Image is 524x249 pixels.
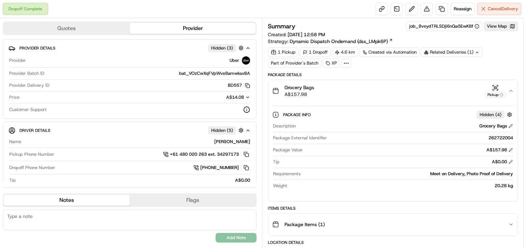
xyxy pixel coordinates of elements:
div: 262722004 [330,135,513,141]
button: CancelDelivery [477,3,521,15]
span: Price [9,94,19,100]
button: Hidden (5) [208,126,245,135]
button: Package Items (1) [268,213,518,235]
button: Grocery BagsA$157.98Pickup [268,80,518,102]
a: +61 480 020 263 ext. 34297173 [163,151,250,158]
a: [PHONE_NUMBER] [193,164,250,171]
div: 20.28 kg [290,183,513,189]
span: Provider Batch ID [9,70,44,77]
a: Dynamic Dispatch Ondemand (dss_LMpk6P) [290,38,393,45]
span: Hidden ( 3 ) [211,45,233,51]
span: Dynamic Dispatch Ondemand (dss_LMpk6P) [290,38,388,45]
button: Provider [130,23,256,34]
span: A$14.08 [226,94,244,100]
div: Pickup [485,92,506,98]
a: Created via Automation [360,47,420,57]
button: View Map [484,22,518,31]
div: Meet on Delivery, Photo Proof of Delivery [303,171,513,177]
div: A$0.00 [18,177,250,183]
button: A$14.08 [190,94,250,100]
span: Customer Support [9,107,47,113]
span: Package Info [283,112,312,117]
span: Provider [9,57,26,64]
span: Requirements [273,171,301,177]
span: Weight [273,183,287,189]
span: A$157.98 [285,91,314,98]
div: Items Details [268,206,518,211]
h3: Summary [268,23,295,29]
span: Provider Details [19,45,55,51]
span: Driver Details [19,128,50,133]
span: Uber [230,57,239,64]
button: BD557 [228,82,250,88]
span: Package External Identifier [273,135,327,141]
div: Grocery BagsA$157.98Pickup [268,102,518,201]
button: Quotes [3,23,130,34]
div: Package Details [268,72,518,78]
span: Grocery Bags [285,84,314,91]
span: Dropoff Phone Number [9,165,55,171]
span: Package Items ( 1 ) [285,221,325,228]
div: 1 Dropoff [300,47,331,57]
div: XP [323,58,340,68]
button: Pickup [485,84,506,98]
div: A$0.00 [492,159,513,165]
span: [DATE] 12:58 PM [288,31,325,38]
span: Pickup Phone Number [9,151,54,157]
button: Hidden (3) [208,44,245,52]
div: Related Deliveries (1) [421,47,482,57]
span: Hidden ( 4 ) [480,112,501,118]
button: Reassign [451,3,475,15]
span: +61 480 020 263 ext. 34297173 [170,151,239,157]
div: [PERSON_NAME] [24,139,250,145]
span: [PHONE_NUMBER] [200,165,239,171]
span: Tip [9,177,16,183]
button: Flags [130,195,256,206]
div: A$157.98 [486,147,513,153]
div: Grocery Bags [479,123,513,129]
button: job_8veydTRLSDji6nQa5EwKBf [409,23,479,29]
span: Description [273,123,296,129]
span: Name [9,139,21,145]
button: Hidden (4) [477,110,514,119]
span: Tip [273,159,279,165]
button: Notes [3,195,130,206]
span: Provider Delivery ID [9,82,49,88]
button: Provider DetailsHidden (3) [9,42,251,54]
span: Created: [268,31,325,38]
div: Strategy: [268,38,393,45]
span: Hidden ( 5 ) [211,127,233,134]
span: bat_VOzCwXqFVpWve8amwksxBA [179,70,250,77]
div: 1 Pickup [268,47,299,57]
span: Package Value [273,147,302,153]
span: Cancel Delivery [488,6,518,12]
div: 4.6 km [332,47,358,57]
div: Location Details [268,240,518,245]
button: Driver DetailsHidden (5) [9,125,251,136]
img: uber-new-logo.jpeg [242,56,250,65]
span: Reassign [454,6,471,12]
